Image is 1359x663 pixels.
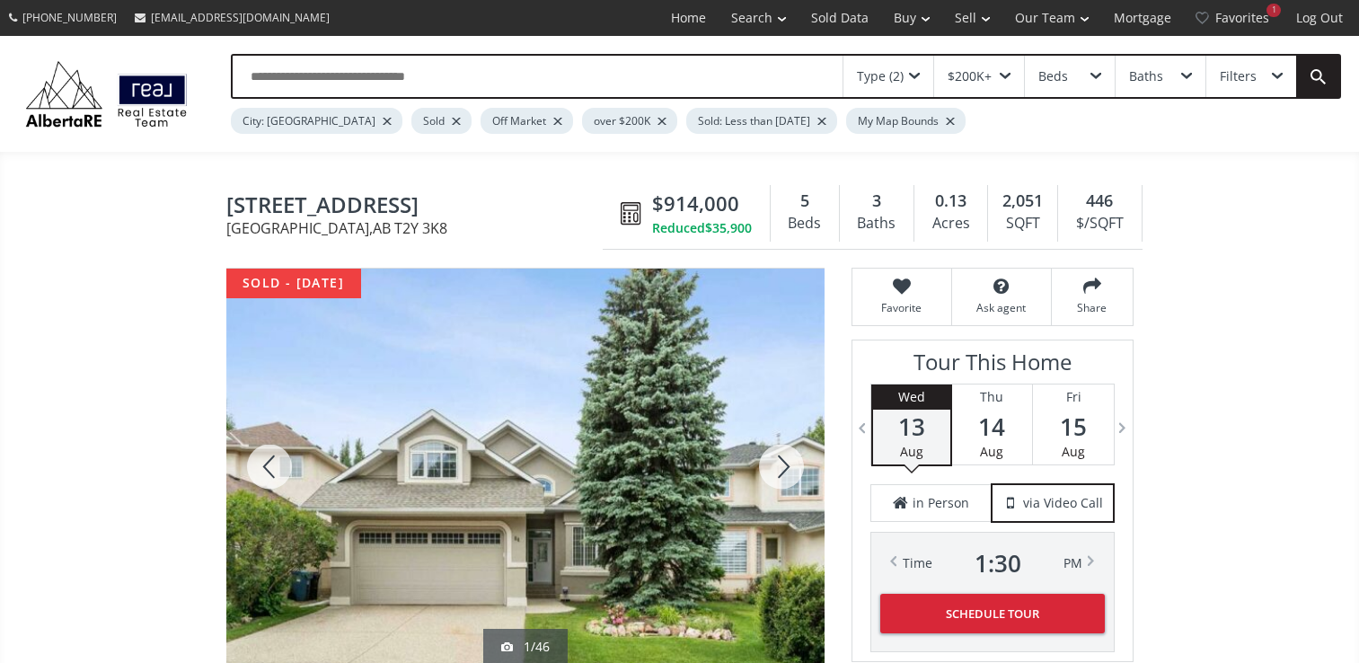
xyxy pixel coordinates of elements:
[857,70,904,83] div: Type (2)
[900,443,923,460] span: Aug
[501,638,550,656] div: 1/46
[686,108,837,134] div: Sold: Less than [DATE]
[961,300,1042,315] span: Ask agent
[1033,385,1114,410] div: Fri
[1129,70,1163,83] div: Baths
[652,190,739,217] span: $914,000
[997,210,1048,237] div: SQFT
[1033,414,1114,439] span: 15
[1266,4,1281,17] div: 1
[1038,70,1068,83] div: Beds
[923,190,978,213] div: 0.13
[849,190,905,213] div: 3
[1067,210,1132,237] div: $/SQFT
[582,108,677,134] div: over $200K
[226,193,612,221] span: 84 Evergreen Way SW
[705,219,752,237] span: $35,900
[151,10,330,25] span: [EMAIL_ADDRESS][DOMAIN_NAME]
[846,108,966,134] div: My Map Bounds
[226,221,612,235] span: [GEOGRAPHIC_DATA] , AB T2Y 3K8
[913,494,969,512] span: in Person
[975,551,1021,576] span: 1 : 30
[923,210,978,237] div: Acres
[780,190,830,213] div: 5
[1220,70,1257,83] div: Filters
[903,551,1082,576] div: Time PM
[1067,190,1132,213] div: 446
[411,108,472,134] div: Sold
[481,108,573,134] div: Off Market
[1023,494,1103,512] span: via Video Call
[952,385,1032,410] div: Thu
[873,414,950,439] span: 13
[1061,300,1124,315] span: Share
[873,385,950,410] div: Wed
[870,349,1115,384] h3: Tour This Home
[780,210,830,237] div: Beds
[652,219,752,237] div: Reduced
[1002,190,1043,213] span: 2,051
[22,10,117,25] span: [PHONE_NUMBER]
[18,57,195,130] img: Logo
[1062,443,1085,460] span: Aug
[880,594,1105,633] button: Schedule Tour
[861,300,942,315] span: Favorite
[126,1,339,34] a: [EMAIL_ADDRESS][DOMAIN_NAME]
[849,210,905,237] div: Baths
[948,70,992,83] div: $200K+
[952,414,1032,439] span: 14
[231,108,402,134] div: City: [GEOGRAPHIC_DATA]
[980,443,1003,460] span: Aug
[226,269,361,298] div: sold - [DATE]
